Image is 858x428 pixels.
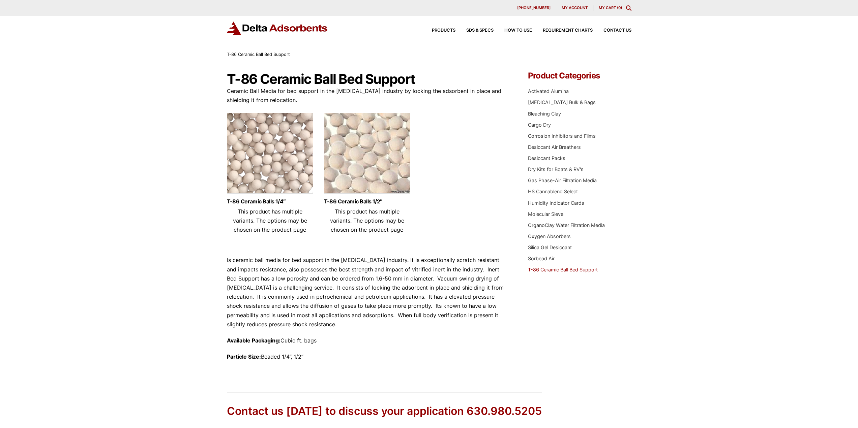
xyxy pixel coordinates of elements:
h4: Product Categories [528,72,631,80]
span: [PHONE_NUMBER] [517,6,551,10]
a: Products [421,28,455,33]
span: This product has multiple variants. The options may be chosen on the product page [330,208,404,233]
p: Beaded 1/4”, 1/2” [227,352,508,361]
a: Sorbead Air [528,256,555,261]
p: Cubic ft. bags [227,336,508,345]
div: Toggle Modal Content [626,5,631,11]
a: OrganoClay Water Filtration Media [528,222,605,228]
span: Contact Us [603,28,631,33]
img: Delta Adsorbents [227,22,328,35]
a: T-86 Ceramic Ball Bed Support [528,267,598,272]
a: Desiccant Air Breathers [528,144,581,150]
h1: T-86 Ceramic Ball Bed Support [227,72,508,87]
span: My account [562,6,588,10]
a: SDS & SPECS [455,28,494,33]
a: [MEDICAL_DATA] Bulk & Bags [528,99,596,105]
a: Desiccant Packs [528,155,565,161]
a: T-86 Ceramic Balls 1/4″ [227,199,313,204]
a: Corrosion Inhibitors and Films [528,133,596,139]
div: Contact us [DATE] to discuss your application 630.980.5205 [227,404,542,419]
strong: Particle Size: [227,353,261,360]
span: 0 [618,5,621,10]
span: How to Use [504,28,532,33]
span: T-86 Ceramic Ball Bed Support [227,52,290,57]
a: Cargo Dry [528,122,551,128]
a: Activated Alumina [528,88,569,94]
span: Products [432,28,455,33]
a: T-86 Ceramic Balls 1/2″ [324,199,410,204]
span: SDS & SPECS [466,28,494,33]
a: Oxygen Absorbers [528,233,571,239]
a: Contact Us [593,28,631,33]
a: Humidity Indicator Cards [528,200,584,206]
strong: Available Packaging: [227,337,280,344]
a: Bleaching Clay [528,111,561,117]
p: Is ceramic ball media for bed support in the [MEDICAL_DATA] industry. It is exceptionally scratch... [227,256,508,329]
a: Gas Phase-Air Filtration Media [528,177,597,183]
span: Requirement Charts [543,28,593,33]
p: Ceramic Ball Media for bed support in the [MEDICAL_DATA] industry by locking the adsorbent in pla... [227,87,508,105]
a: Dry Kits for Boats & RV's [528,166,584,172]
a: How to Use [494,28,532,33]
span: This product has multiple variants. The options may be chosen on the product page [233,208,307,233]
a: Requirement Charts [532,28,593,33]
a: My Cart (0) [599,5,622,10]
a: HS Cannablend Select [528,189,578,194]
a: My account [556,5,593,11]
a: [PHONE_NUMBER] [512,5,556,11]
a: Silica Gel Desiccant [528,244,572,250]
a: Molecular Sieve [528,211,563,217]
